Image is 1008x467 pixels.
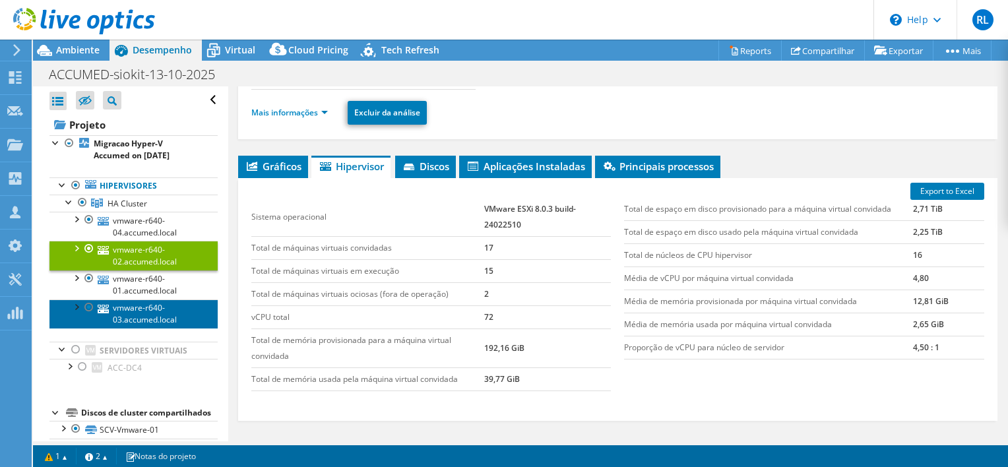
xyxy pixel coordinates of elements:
[864,40,933,61] a: Exportar
[108,362,142,373] span: ACC-DC4
[624,220,913,243] td: Total de espaço em disco usado pela máquina virtual convidada
[910,183,984,200] a: Export to Excel
[251,259,485,282] td: Total de máquinas virtuais em execução
[49,241,218,270] a: vmware-r640-02.accumed.local
[49,421,218,438] a: SCV-Vmware-01
[133,44,192,56] span: Desempenho
[251,367,485,390] td: Total de memória usada pela máquina virtual convidada
[718,40,782,61] a: Reports
[484,236,611,259] td: 17
[251,305,485,328] td: vCPU total
[466,160,585,173] span: Aplicações Instaladas
[624,198,913,221] td: Total de espaço em disco provisionado para a máquina virtual convidada
[49,299,218,328] a: vmware-r640-03.accumed.local
[49,359,218,376] a: ACC-DC4
[624,266,913,290] td: Média de vCPU por máquina virtual convidada
[381,44,439,56] span: Tech Refresh
[116,448,205,464] a: Notas do projeto
[484,367,611,390] td: 39,77 GiB
[624,336,913,359] td: Proporção de vCPU para núcleo de servidor
[913,198,984,221] td: 2,71 TiB
[484,259,611,282] td: 15
[288,44,348,56] span: Cloud Pricing
[49,439,218,456] a: SCV-Vmware-02
[933,40,992,61] a: Mais
[225,44,255,56] span: Virtual
[108,198,147,209] span: HA Cluster
[245,160,301,173] span: Gráficos
[624,313,913,336] td: Média de memória usada por máquina virtual convidada
[913,220,984,243] td: 2,25 TiB
[76,448,117,464] a: 2
[49,177,218,195] a: Hipervisores
[624,243,913,266] td: Total de núcleos de CPU hipervisor
[913,313,984,336] td: 2,65 GiB
[81,405,218,421] div: Discos de cluster compartilhados
[251,198,485,237] td: Sistema operacional
[484,328,611,367] td: 192,16 GiB
[49,270,218,299] a: vmware-r640-01.accumed.local
[94,138,170,161] b: Migracao Hyper-V Accumed on [DATE]
[49,342,218,359] a: Servidores virtuais
[484,198,611,237] td: VMware ESXi 8.0.3 build-24022510
[49,114,218,135] a: Projeto
[484,282,611,305] td: 2
[43,67,236,82] h1: ACCUMED-siokit-13-10-2025
[890,14,902,26] svg: \n
[251,236,485,259] td: Total de máquinas virtuais convidadas
[49,212,218,241] a: vmware-r640-04.accumed.local
[56,44,100,56] span: Ambiente
[36,448,77,464] a: 1
[913,336,984,359] td: 4,50 : 1
[402,160,449,173] span: Discos
[49,195,218,212] a: HA Cluster
[781,40,865,61] a: Compartilhar
[913,243,984,266] td: 16
[972,9,993,30] span: RL
[318,160,384,173] span: Hipervisor
[251,328,485,367] td: Total de memória provisionada para a máquina virtual convidada
[913,290,984,313] td: 12,81 GiB
[348,101,427,125] a: Excluir da análise
[49,135,218,164] a: Migracao Hyper-V Accumed on [DATE]
[913,266,984,290] td: 4,80
[602,160,714,173] span: Principais processos
[251,282,485,305] td: Total de máquinas virtuais ociosas (fora de operação)
[484,305,611,328] td: 72
[624,290,913,313] td: Média de memória provisionada por máquina virtual convidada
[251,107,328,118] a: Mais informações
